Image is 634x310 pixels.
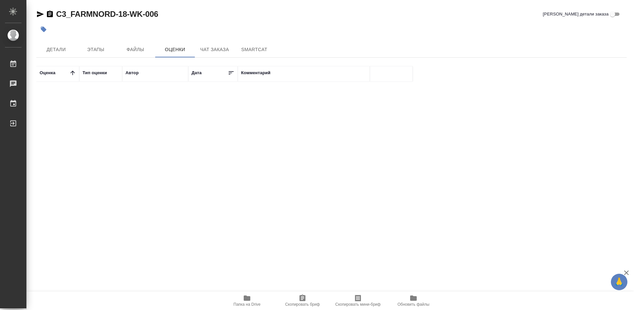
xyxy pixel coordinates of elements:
[238,46,270,54] span: SmartCat
[192,70,202,76] div: Дата
[159,46,191,54] span: Оценки
[611,274,627,290] button: 🙏
[40,70,55,76] div: Оценка
[40,46,72,54] span: Детали
[46,10,54,18] button: Скопировать ссылку
[56,10,158,18] a: C3_FARMNORD-18-WK-006
[36,10,44,18] button: Скопировать ссылку для ЯМессенджера
[241,70,270,76] div: Комментарий
[83,70,107,76] div: Тип оценки
[543,11,609,17] span: [PERSON_NAME] детали заказа
[120,46,151,54] span: Файлы
[36,22,51,37] button: Добавить тэг
[80,46,112,54] span: Этапы
[614,275,625,289] span: 🙏
[199,46,230,54] span: Чат заказа
[125,70,139,76] div: Автор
